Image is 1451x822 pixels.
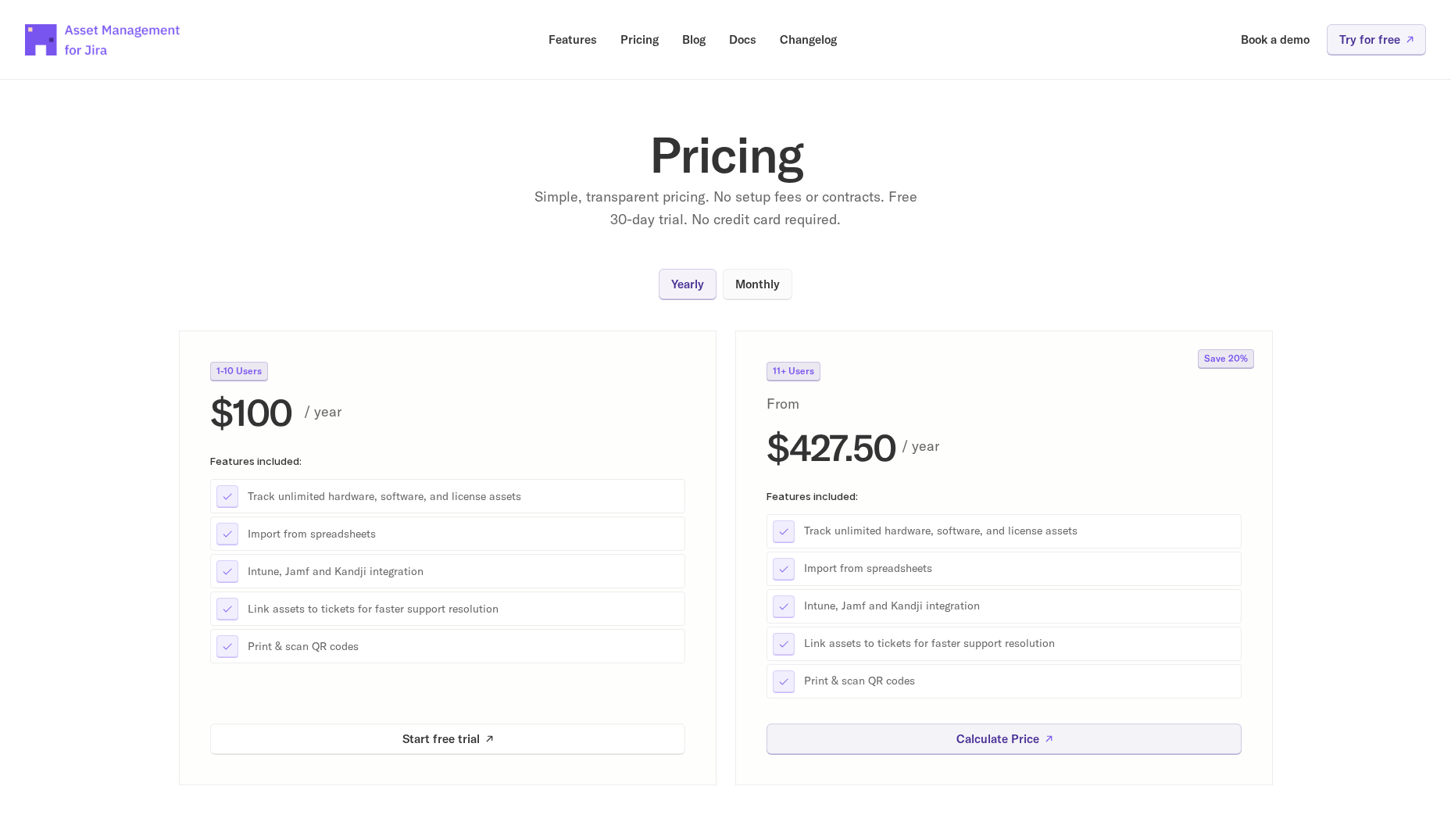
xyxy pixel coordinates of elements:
a: Pricing [609,24,670,55]
p: Track unlimited hardware, software, and license assets [248,488,679,504]
p: Calculate Price [956,733,1038,745]
p: Import from spreadsheets [804,561,1235,577]
h1: Pricing [413,130,1038,180]
p: Print & scan QR codes [248,638,679,654]
p: Track unlimited hardware, software, and license assets [804,524,1235,539]
p: Start free trial [402,733,480,745]
a: Calculate Price [767,724,1242,754]
p: Pricing [620,34,659,45]
a: Blog [671,24,717,55]
a: Try for free [1327,24,1426,55]
h2: $427.50 [767,427,895,465]
a: Changelog [769,24,848,55]
p: Blog [682,34,706,45]
p: Features included: [210,456,685,466]
a: Book a demo [1230,24,1321,55]
p: Intune, Jamf and Kandji integration [248,563,679,579]
p: Features [549,34,597,45]
p: Save 20% [1204,354,1248,363]
p: Monthly [735,278,780,290]
p: Link assets to tickets for faster support resolution [804,636,1235,652]
p: / year [902,435,1242,458]
h2: $100 [210,393,291,431]
p: Simple, transparent pricing. No setup fees or contracts. Free 30-day trial. No credit card required. [531,186,921,231]
p: Import from spreadsheets [248,526,679,541]
p: 11+ Users [773,366,814,376]
p: Book a demo [1241,34,1310,45]
a: Features [538,24,608,55]
p: Try for free [1339,34,1400,45]
p: Changelog [780,34,837,45]
p: 1-10 Users [216,366,262,376]
p: Link assets to tickets for faster support resolution [248,601,679,616]
p: Print & scan QR codes [804,674,1235,689]
p: Docs [729,34,756,45]
a: Docs [718,24,767,55]
p: Intune, Jamf and Kandji integration [804,599,1235,614]
a: Start free trial [210,724,685,754]
p: Features included: [767,490,1242,501]
p: / year [304,400,685,423]
p: From [767,393,838,416]
p: Yearly [671,278,704,290]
